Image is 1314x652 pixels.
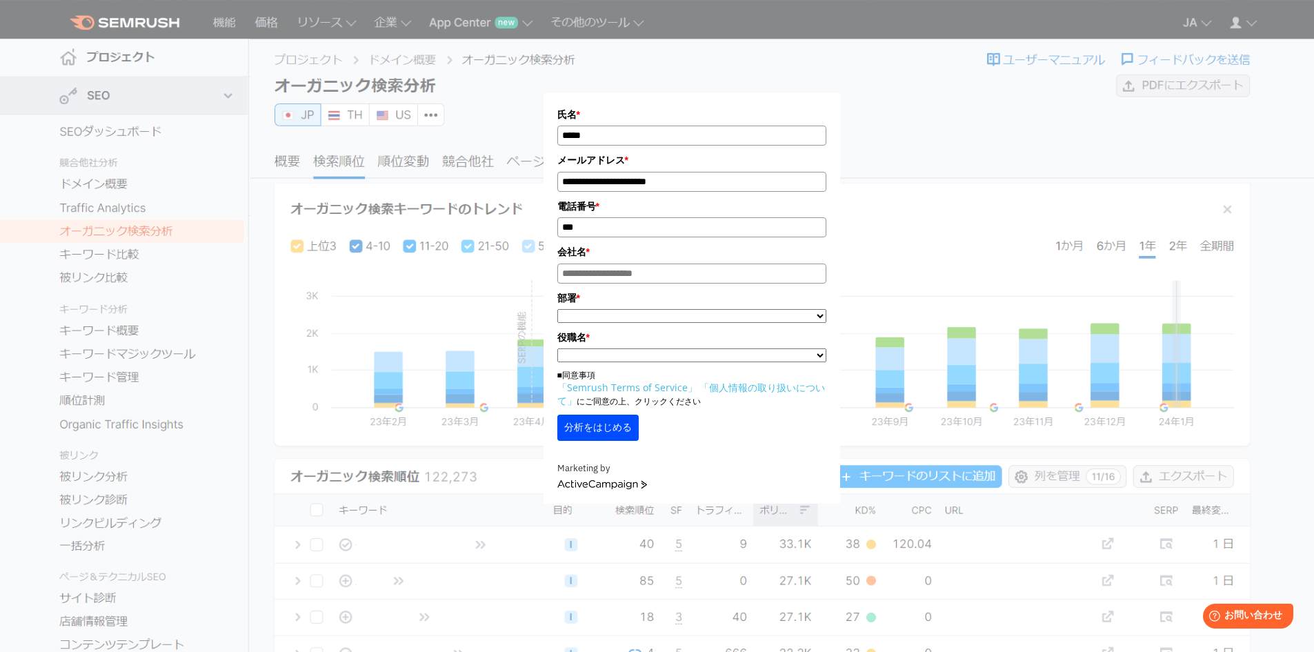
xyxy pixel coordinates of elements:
[557,381,825,407] a: 「個人情報の取り扱いについて」
[557,107,826,122] label: 氏名
[557,152,826,168] label: メールアドレス
[557,199,826,214] label: 電話番号
[557,462,826,476] div: Marketing by
[1191,598,1299,637] iframe: Help widget launcher
[557,415,639,441] button: 分析をはじめる
[557,330,826,345] label: 役職名
[557,244,826,259] label: 会社名
[557,290,826,306] label: 部署
[557,369,826,408] p: ■同意事項 にご同意の上、クリックください
[557,381,697,394] a: 「Semrush Terms of Service」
